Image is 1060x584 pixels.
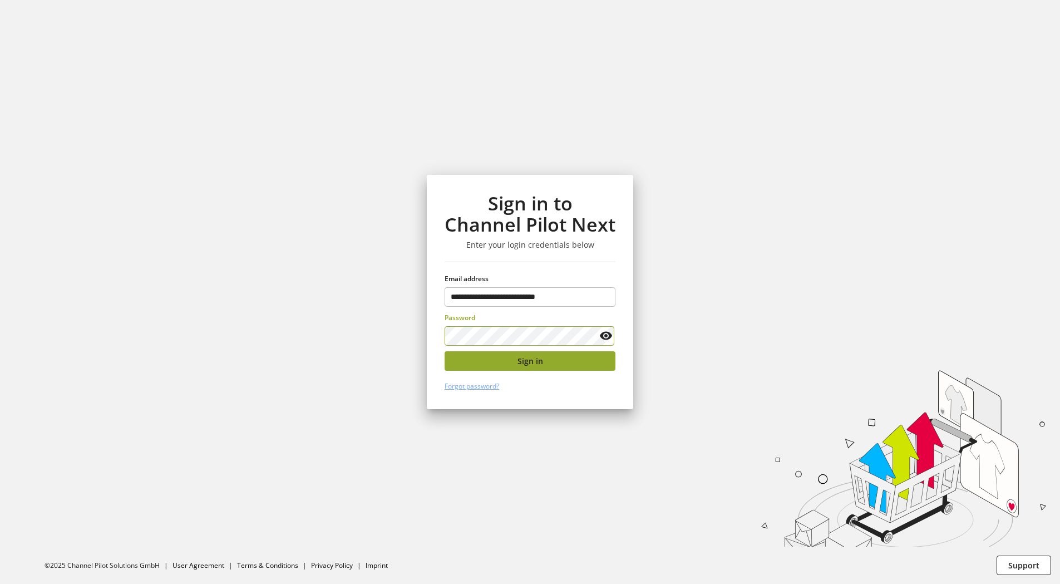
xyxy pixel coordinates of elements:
a: User Agreement [172,561,224,570]
keeper-lock: Open Keeper Popup [581,329,595,342]
a: Imprint [366,561,388,570]
span: Email address [445,274,489,283]
span: Sign in [517,355,543,367]
a: Privacy Policy [311,561,353,570]
a: Terms & Conditions [237,561,298,570]
h1: Sign in to Channel Pilot Next [445,193,615,235]
button: Support [997,556,1051,575]
h3: Enter your login credentials below [445,240,615,250]
li: ©2025 Channel Pilot Solutions GmbH [45,561,172,571]
a: Forgot password? [445,381,499,391]
span: Password [445,313,475,322]
span: Support [1008,560,1039,571]
button: Sign in [445,351,615,371]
